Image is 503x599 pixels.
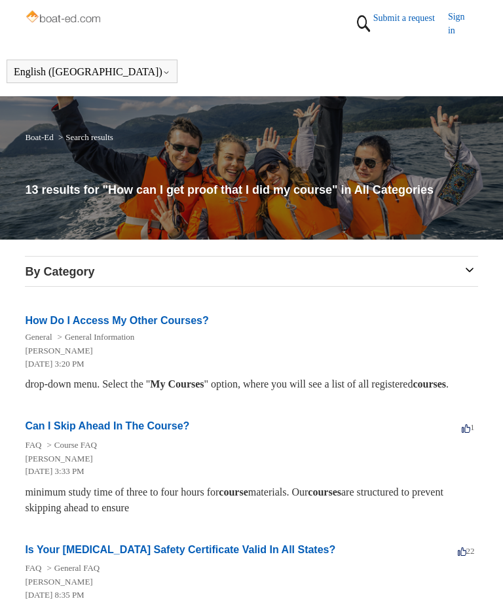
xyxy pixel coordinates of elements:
[25,575,464,589] li: [PERSON_NAME]
[25,544,335,555] a: Is Your [MEDICAL_DATA] Safety Certificate Valid In All States?
[25,315,208,326] a: How Do I Access My Other Courses?
[56,132,113,142] li: Search results
[55,332,135,342] li: General Information
[25,132,56,142] li: Boat-Ed
[219,486,248,498] em: course
[413,378,446,390] em: courses
[25,344,464,357] li: [PERSON_NAME]
[25,452,464,465] li: [PERSON_NAME]
[65,332,134,342] a: General Information
[25,484,477,516] div: minimum study time of three to four hours for materials. Our are structured to prevent skipping a...
[25,466,84,476] time: 01/05/2024, 15:33
[14,66,170,78] button: English ([GEOGRAPHIC_DATA])
[25,563,41,573] a: FAQ
[25,8,103,27] img: Boat-Ed Help Center home page
[44,563,100,573] li: General FAQ
[25,420,189,431] a: Can I Skip Ahead In The Course?
[354,10,373,37] img: 01HZPCYTXV3JW8MJV9VD7EMK0H
[25,263,477,281] h3: By Category
[168,378,204,390] em: Courses
[25,359,84,369] time: 01/05/2024, 15:20
[54,440,97,450] a: Course FAQ
[448,10,478,37] a: Sign in
[458,546,475,556] span: 22
[373,11,448,25] a: Submit a request
[25,181,477,199] h1: 13 results for "How can I get proof that I did my course" in All Categories
[25,332,52,342] a: General
[54,563,100,573] a: General FAQ
[25,440,41,450] a: FAQ
[462,422,475,432] span: 1
[25,376,477,392] div: drop-down menu. Select the " " option, where you will see a list of all registered .
[150,378,165,390] em: My
[44,440,96,450] li: Course FAQ
[25,132,53,142] a: Boat-Ed
[308,486,341,498] em: courses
